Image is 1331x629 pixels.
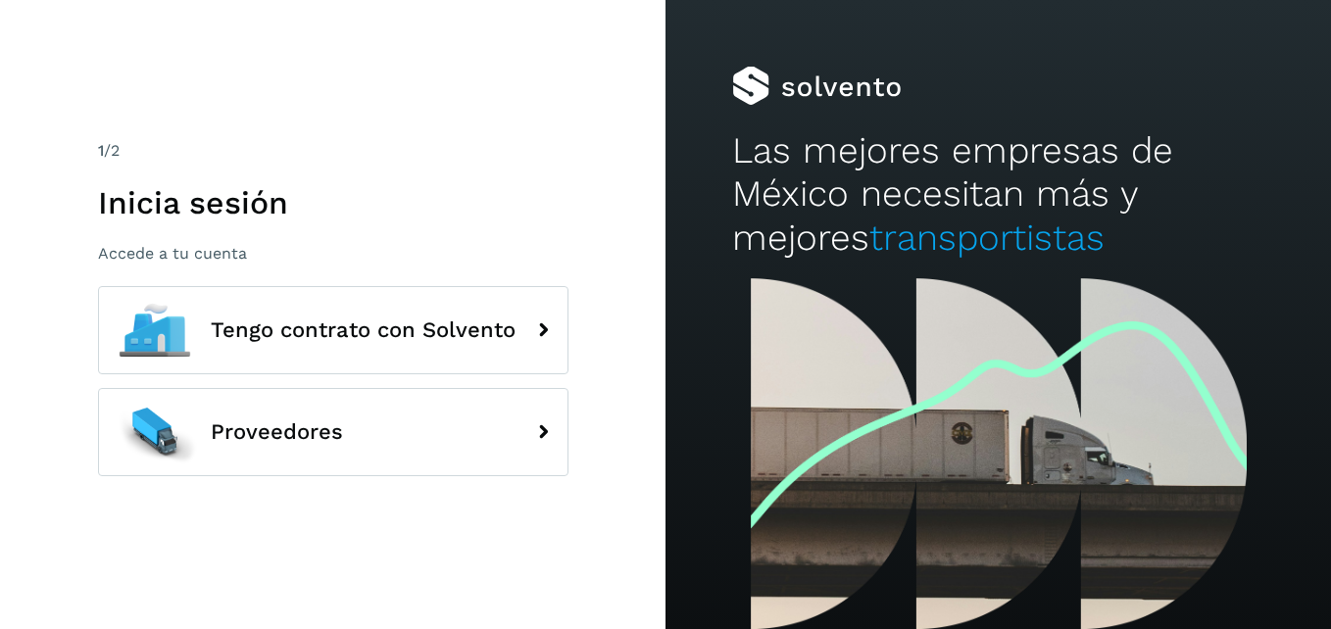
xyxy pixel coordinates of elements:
[732,129,1264,260] h2: Las mejores empresas de México necesitan más y mejores
[98,139,568,163] div: /2
[98,244,568,263] p: Accede a tu cuenta
[98,184,568,221] h1: Inicia sesión
[211,318,516,342] span: Tengo contrato con Solvento
[98,286,568,374] button: Tengo contrato con Solvento
[211,420,343,444] span: Proveedores
[98,141,104,160] span: 1
[869,217,1105,259] span: transportistas
[98,388,568,476] button: Proveedores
